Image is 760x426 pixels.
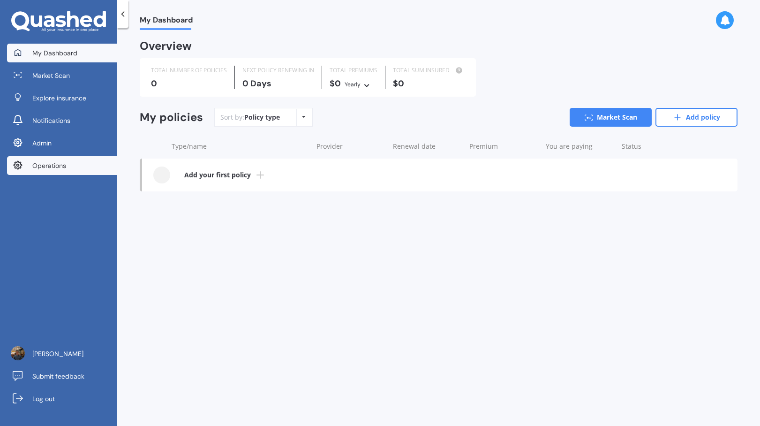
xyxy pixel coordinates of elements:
div: Sort by: [220,113,280,122]
div: Premium [469,142,538,151]
div: Type/name [172,142,309,151]
div: You are paying [546,142,615,151]
a: Submit feedback [7,367,117,386]
span: Notifications [32,116,70,125]
div: $0 [393,79,465,88]
div: Policy type [244,113,280,122]
div: TOTAL NUMBER OF POLICIES [151,66,227,75]
a: Log out [7,389,117,408]
a: Market Scan [570,108,652,127]
a: My Dashboard [7,44,117,62]
a: Market Scan [7,66,117,85]
div: Provider [316,142,385,151]
span: Operations [32,161,66,170]
a: Add policy [655,108,737,127]
a: [PERSON_NAME] [7,344,117,363]
span: [PERSON_NAME] [32,349,83,358]
span: Explore insurance [32,93,86,103]
div: 0 Days [242,79,314,88]
span: Submit feedback [32,372,84,381]
div: NEXT POLICY RENEWING IN [242,66,314,75]
span: My Dashboard [32,48,77,58]
div: Renewal date [393,142,462,151]
b: Add your first policy [184,170,251,180]
a: Admin [7,134,117,152]
div: Overview [140,41,192,51]
div: TOTAL SUM INSURED [393,66,465,75]
a: Operations [7,156,117,175]
span: Admin [32,138,52,148]
a: Add your first policy [142,159,737,191]
div: $0 [330,79,377,89]
span: Market Scan [32,71,70,80]
div: TOTAL PREMIUMS [330,66,377,75]
img: ACg8ocJLa-csUtcL-80ItbA20QSwDJeqfJvWfn8fgM9RBEIPTcSLDHdf=s96-c [11,346,25,360]
div: My policies [140,111,203,124]
div: 0 [151,79,227,88]
span: My Dashboard [140,15,193,28]
div: Status [622,142,691,151]
span: Log out [32,394,55,403]
div: Yearly [345,80,361,89]
a: Notifications [7,111,117,130]
a: Explore insurance [7,89,117,107]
